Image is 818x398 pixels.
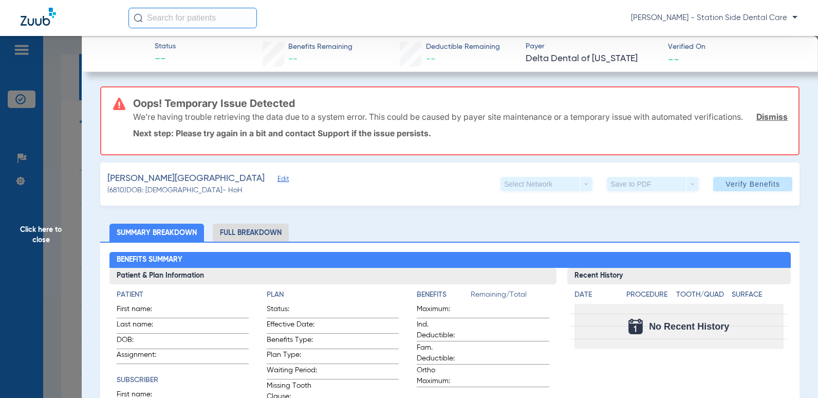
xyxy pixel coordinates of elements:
[526,52,659,65] span: Delta Dental of [US_STATE]
[267,350,317,364] span: Plan Type:
[628,319,643,334] img: Calendar
[426,55,435,64] span: --
[133,128,788,138] p: Next step: Please try again in a bit and contact Support if the issue persists.
[288,42,352,52] span: Benefits Remaining
[649,321,729,332] span: No Recent History
[732,290,784,300] h4: Surface
[417,290,471,300] h4: Benefits
[471,290,549,304] span: Remaining/Total
[631,13,797,23] span: [PERSON_NAME] - Station Side Dental Care
[267,319,317,333] span: Effective Date:
[574,290,618,304] app-breakdown-title: Date
[267,365,317,379] span: Waiting Period:
[117,290,249,300] h4: Patient
[133,98,788,108] h3: Oops! Temporary Issue Detected
[109,224,204,242] li: Summary Breakdown
[128,8,257,28] input: Search for patients
[117,304,167,318] span: First name:
[21,8,56,26] img: Zuub Logo
[155,41,176,52] span: Status
[417,342,467,364] span: Fam. Deductible:
[756,112,788,122] a: Dismiss
[213,224,289,242] li: Full Breakdown
[567,268,791,284] h3: Recent History
[267,304,317,318] span: Status:
[113,98,125,110] img: error-icon
[713,177,792,191] button: Verify Benefits
[668,42,802,52] span: Verified On
[117,350,167,364] span: Assignment:
[574,290,618,300] h4: Date
[726,180,780,188] span: Verify Benefits
[267,335,317,349] span: Benefits Type:
[277,175,287,185] span: Edit
[288,55,298,64] span: --
[107,172,265,185] span: [PERSON_NAME][GEOGRAPHIC_DATA]
[626,290,673,300] h4: Procedure
[134,13,143,23] img: Search Icon
[417,290,471,304] app-breakdown-title: Benefits
[267,290,399,300] h4: Plan
[676,290,728,300] h4: Tooth/Quad
[626,290,673,304] app-breakdown-title: Procedure
[107,185,243,196] span: (6810) DOB: [DEMOGRAPHIC_DATA] - HoH
[732,290,784,304] app-breakdown-title: Surface
[133,112,743,122] p: We’re having trouble retrieving the data due to a system error. This could be caused by payer sit...
[668,53,679,64] span: --
[417,319,467,341] span: Ind. Deductible:
[426,42,500,52] span: Deductible Remaining
[109,268,556,284] h3: Patient & Plan Information
[117,335,167,349] span: DOB:
[417,365,467,387] span: Ortho Maximum:
[526,41,659,52] span: Payer
[155,52,176,67] span: --
[117,375,249,386] h4: Subscriber
[417,304,467,318] span: Maximum:
[676,290,728,304] app-breakdown-title: Tooth/Quad
[117,319,167,333] span: Last name:
[109,252,791,268] h2: Benefits Summary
